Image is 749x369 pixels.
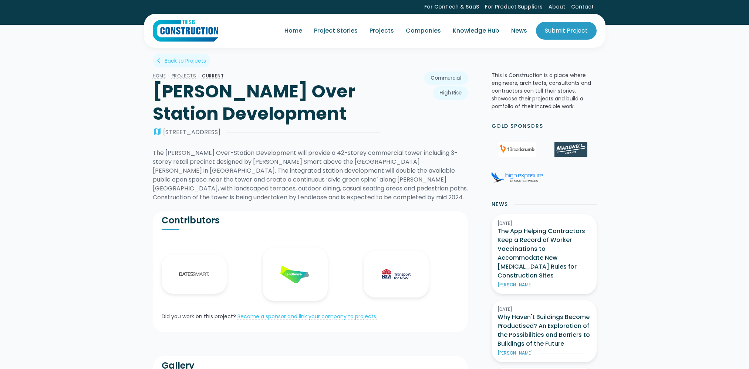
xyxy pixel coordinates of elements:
[237,313,377,320] a: Become a sponsor and link your company to projects.
[492,200,508,208] h2: News
[153,20,218,42] img: This Is Construction Logo
[492,72,597,110] p: This Is Construction is a place where engineers, architects, consultants and contractors can tell...
[554,142,587,157] img: Madewell Products
[172,73,196,79] a: Projects
[492,214,597,294] a: [DATE]The App Helping Contractors Keep a Record of Worker Vaccinations to Accommodate New [MEDICA...
[381,269,411,280] img: Transport for NSW
[153,20,218,42] a: home
[364,20,400,41] a: Projects
[280,265,310,283] img: Lendlease
[157,57,163,64] div: arrow_back_ios
[424,72,468,85] a: Commercial
[400,20,447,41] a: Companies
[163,128,220,137] div: [STREET_ADDRESS]
[433,86,468,100] a: High Rise
[499,142,536,157] img: 1Breadcrumb
[447,20,505,41] a: Knowledge Hub
[308,20,364,41] a: Project Stories
[153,54,210,67] a: arrow_back_iosBack to Projects
[153,80,380,125] h1: [PERSON_NAME] Over Station Development
[497,306,591,313] div: [DATE]
[196,72,202,80] div: /
[492,300,597,362] a: [DATE]Why Haven't Buildings Become Productised? An Exploration of the Possibilities and Barriers ...
[536,22,597,40] a: Submit Project
[497,282,533,288] div: [PERSON_NAME]
[492,122,543,130] h2: Gold Sponsors
[179,272,209,276] img: Bates Smart
[162,313,236,320] div: Did you work on this project?
[545,26,588,35] div: Submit Project
[505,20,533,41] a: News
[491,172,543,183] img: High Exposure
[497,227,591,280] h3: The App Helping Contractors Keep a Record of Worker Vaccinations to Accommodate New [MEDICAL_DATA...
[153,128,162,137] div: map
[153,73,166,79] a: Home
[202,73,224,79] a: CURRENT
[497,350,533,356] div: [PERSON_NAME]
[153,149,468,202] div: The [PERSON_NAME] Over-Station Development will provide a 42-storey commercial tower including 3-...
[165,57,206,64] div: Back to Projects
[497,220,591,227] div: [DATE]
[497,313,591,348] h3: Why Haven't Buildings Become Productised? An Exploration of the Possibilities and Barriers to Bui...
[279,20,308,41] a: Home
[166,72,172,80] div: /
[162,215,310,226] h2: Contributors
